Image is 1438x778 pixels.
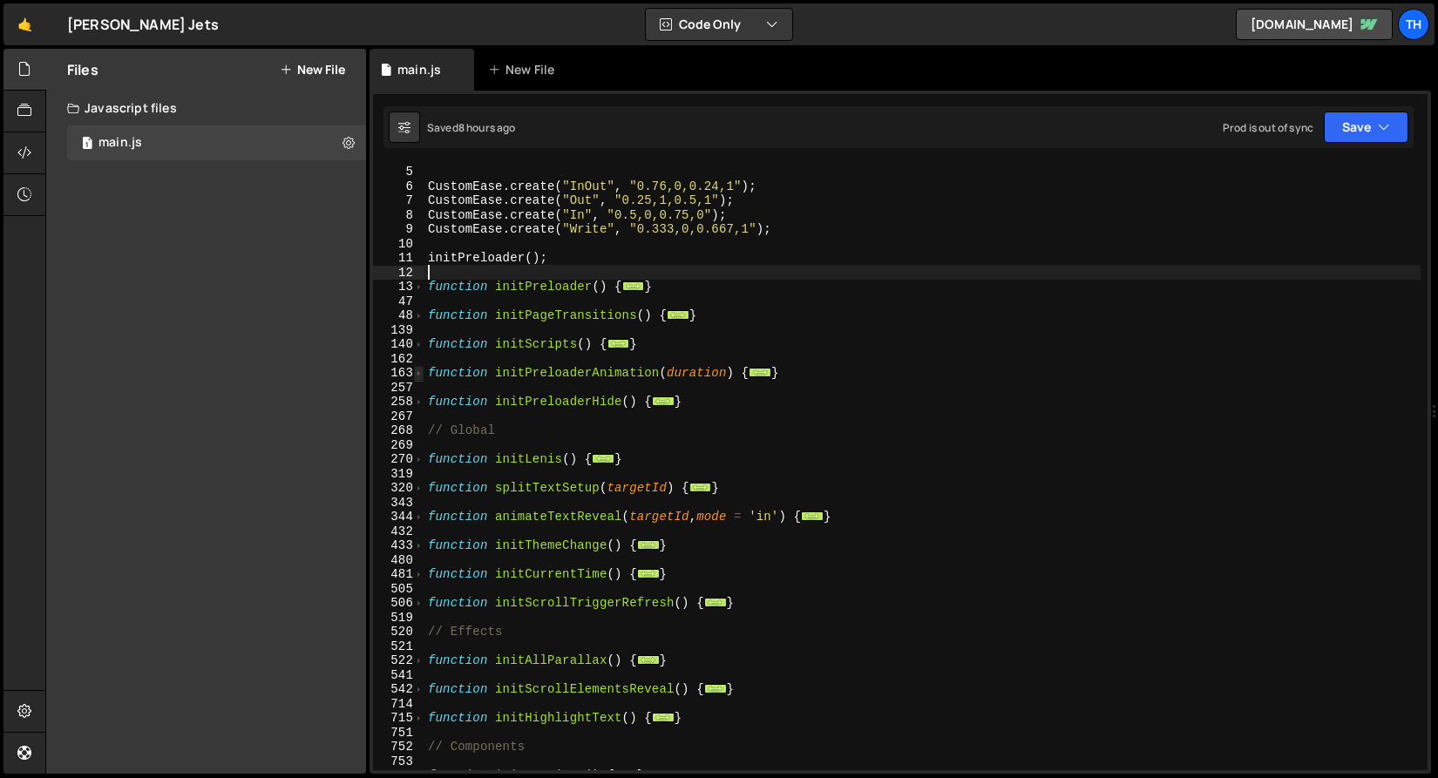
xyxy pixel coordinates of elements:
[592,454,614,463] span: ...
[637,569,660,578] span: ...
[373,237,424,252] div: 10
[621,281,644,291] span: ...
[373,726,424,741] div: 751
[373,553,424,568] div: 480
[373,409,424,424] div: 267
[373,208,424,223] div: 8
[373,596,424,611] div: 506
[82,138,92,152] span: 1
[280,63,345,77] button: New File
[667,310,689,320] span: ...
[1398,9,1429,40] a: Th
[373,294,424,309] div: 47
[652,396,675,406] span: ...
[652,713,675,722] span: ...
[67,60,98,79] h2: Files
[98,135,142,151] div: main.js
[373,582,424,597] div: 505
[373,266,424,281] div: 12
[749,368,771,377] span: ...
[373,481,424,496] div: 320
[373,222,424,237] div: 9
[458,120,516,135] div: 8 hours ago
[637,540,660,550] span: ...
[373,323,424,338] div: 139
[67,125,366,160] div: 16759/45776.js
[373,639,424,654] div: 521
[688,483,711,492] span: ...
[373,179,424,194] div: 6
[373,538,424,553] div: 433
[373,193,424,208] div: 7
[373,165,424,179] div: 5
[373,308,424,323] div: 48
[801,511,824,521] span: ...
[373,697,424,712] div: 714
[427,120,516,135] div: Saved
[373,423,424,438] div: 268
[373,611,424,626] div: 519
[637,655,660,665] span: ...
[67,14,219,35] div: [PERSON_NAME] Jets
[373,438,424,453] div: 269
[646,9,792,40] button: Code Only
[373,711,424,726] div: 715
[373,467,424,482] div: 319
[1324,112,1408,143] button: Save
[704,684,727,693] span: ...
[373,625,424,639] div: 520
[373,740,424,754] div: 752
[1223,120,1313,135] div: Prod is out of sync
[373,653,424,668] div: 522
[3,3,46,45] a: 🤙
[373,496,424,511] div: 343
[373,452,424,467] div: 270
[373,524,424,539] div: 432
[46,91,366,125] div: Javascript files
[373,510,424,524] div: 344
[373,381,424,396] div: 257
[488,61,561,78] div: New File
[704,598,727,607] span: ...
[373,395,424,409] div: 258
[373,251,424,266] div: 11
[1236,9,1393,40] a: [DOMAIN_NAME]
[373,682,424,697] div: 542
[373,366,424,381] div: 163
[373,280,424,294] div: 13
[373,337,424,352] div: 140
[373,352,424,367] div: 162
[373,668,424,683] div: 541
[397,61,441,78] div: main.js
[373,754,424,769] div: 753
[607,339,629,348] span: ...
[373,567,424,582] div: 481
